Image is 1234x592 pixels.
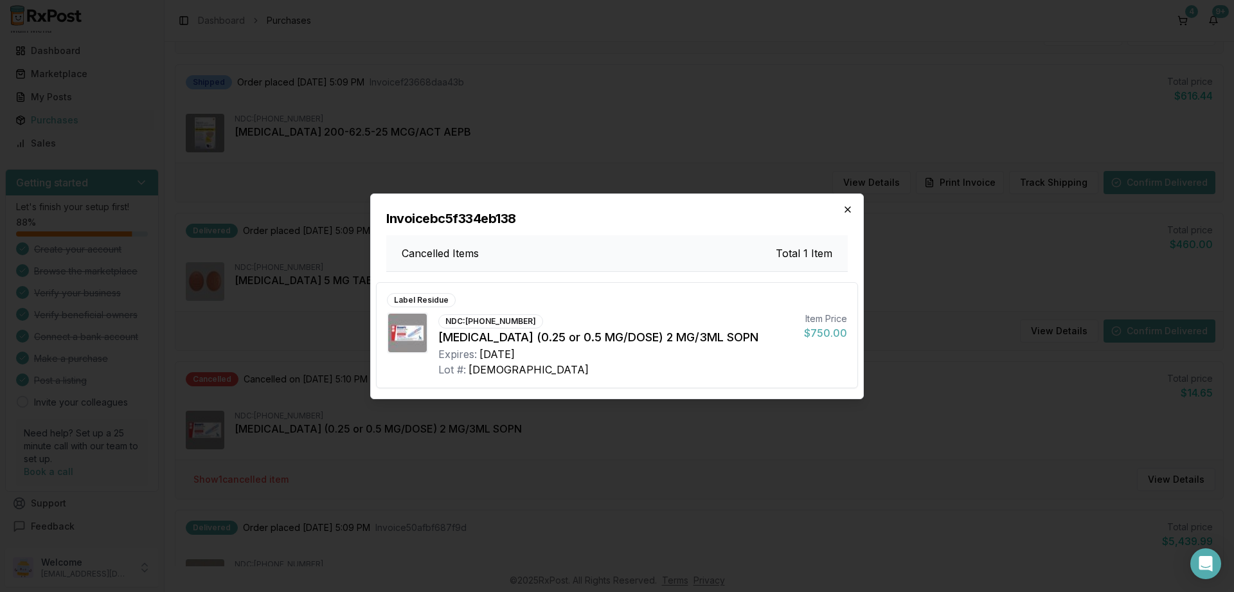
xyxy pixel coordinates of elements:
div: [DATE] [479,346,515,362]
div: Item Price [804,312,847,325]
div: Label Residue [387,293,456,307]
div: [DEMOGRAPHIC_DATA] [469,362,589,377]
div: Expires: [438,346,477,362]
h2: Invoice bc5f334eb138 [386,210,848,228]
img: Ozempic (0.25 or 0.5 MG/DOSE) 2 MG/3ML SOPN [388,314,427,352]
div: [MEDICAL_DATA] (0.25 or 0.5 MG/DOSE) 2 MG/3ML SOPN [438,328,794,346]
h3: Total 1 Item [776,246,832,261]
div: NDC: [PHONE_NUMBER] [438,314,543,328]
div: Lot #: [438,362,466,377]
h3: Cancelled Items [402,246,479,261]
div: $750.00 [804,325,847,341]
